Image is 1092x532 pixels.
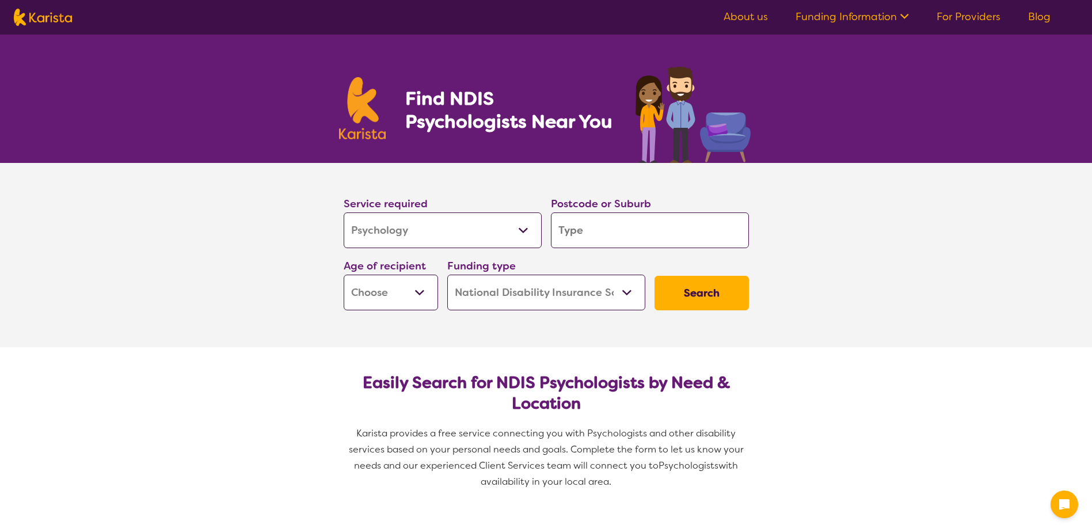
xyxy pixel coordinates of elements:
[659,459,718,472] span: Psychologists
[631,62,754,163] img: psychology
[655,276,749,310] button: Search
[339,77,386,139] img: Karista logo
[349,427,746,472] span: Karista provides a free service connecting you with Psychologists and other disability services b...
[937,10,1000,24] a: For Providers
[405,87,618,133] h1: Find NDIS Psychologists Near You
[551,197,651,211] label: Postcode or Suburb
[447,259,516,273] label: Funding type
[1028,10,1051,24] a: Blog
[724,10,768,24] a: About us
[344,259,426,273] label: Age of recipient
[14,9,72,26] img: Karista logo
[344,197,428,211] label: Service required
[551,212,749,248] input: Type
[796,10,909,24] a: Funding Information
[353,373,740,414] h2: Easily Search for NDIS Psychologists by Need & Location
